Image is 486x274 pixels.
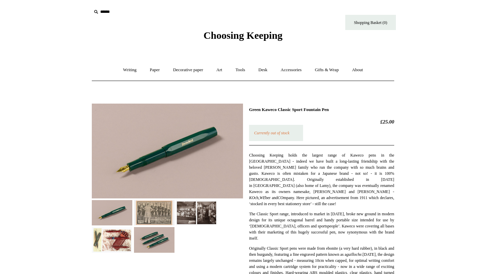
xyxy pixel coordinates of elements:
img: Green Kaweco Classic Sport Fountain Pen [176,200,217,225]
a: Paper [144,61,166,79]
h2: £25.00 [249,119,394,125]
span: Choosing Keeping [204,30,282,41]
a: Gifts & Wrap [309,61,345,79]
i: CO [278,195,283,200]
i: guilloche. [347,252,363,257]
a: Accessories [275,61,308,79]
a: Writing [117,61,143,79]
img: Green Kaweco Classic Sport Fountain Pen [134,227,174,252]
a: Shopping Basket (0) [345,15,396,30]
a: Tools [230,61,251,79]
img: Green Kaweco Classic Sport Fountain Pen [92,104,243,198]
a: Choosing Keeping [204,35,282,40]
span: The Classic Sport range, introduced to market in [DATE], broke new ground in modern design for it... [249,212,394,241]
i: WE [260,195,265,200]
a: Decorative paper [167,61,209,79]
img: Green Kaweco Classic Sport Fountain Pen [134,200,174,225]
img: Green Kaweco Classic Sport Fountain Pen [92,200,132,225]
span: Choosing Keeping holds the largest range of Kaweco pens in the [GEOGRAPHIC_DATA] - indeed we have... [249,153,394,206]
h1: Green Kaweco Classic Sport Fountain Pen [249,107,394,112]
a: About [346,61,369,79]
a: Art [210,61,228,79]
em: Currently out of stock [254,131,290,135]
a: Desk [252,61,274,79]
i: KO [249,195,255,200]
img: Green Kaweco Classic Sport Fountain Pen [92,227,132,252]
